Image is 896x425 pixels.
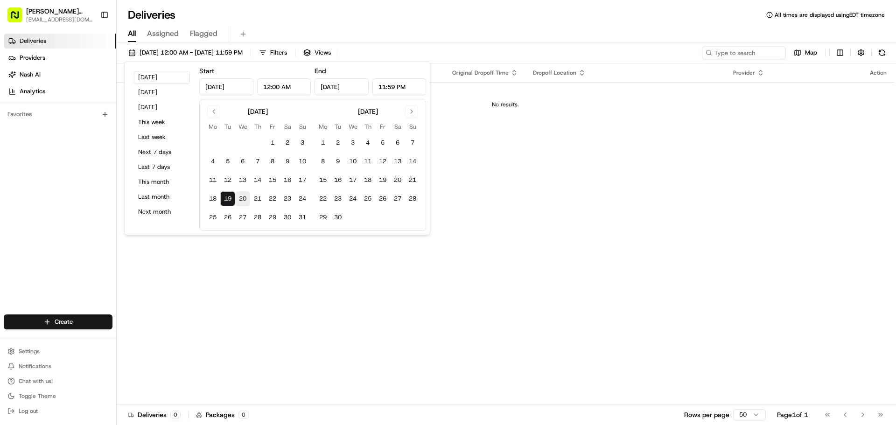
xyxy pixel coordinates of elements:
button: 9 [330,154,345,169]
th: Wednesday [235,122,250,132]
span: Map [805,49,817,57]
div: 0 [170,411,181,419]
button: 27 [390,191,405,206]
button: 28 [405,191,420,206]
button: Views [299,46,335,59]
button: 11 [360,154,375,169]
button: 19 [375,173,390,188]
button: Last 7 days [134,160,190,174]
button: 30 [280,210,295,225]
div: No results. [120,101,890,108]
button: 3 [345,135,360,150]
span: [PERSON_NAME] [29,170,76,177]
div: We're available if you need us! [42,98,128,106]
div: Action [870,69,887,77]
span: [DATE] [83,145,102,152]
label: Start [199,67,214,75]
button: 7 [250,154,265,169]
button: 15 [265,173,280,188]
div: Packages [196,410,249,419]
button: 8 [265,154,280,169]
a: Analytics [4,84,116,99]
button: 21 [250,191,265,206]
button: 30 [330,210,345,225]
button: 13 [235,173,250,188]
button: [DATE] [134,71,190,84]
button: Last week [134,131,190,144]
span: Create [55,318,73,326]
div: Favorites [4,107,112,122]
button: 4 [360,135,375,150]
span: [EMAIL_ADDRESS][DOMAIN_NAME] [26,16,93,23]
button: 6 [390,135,405,150]
a: Powered byPylon [66,231,113,238]
span: Chat with us! [19,377,53,385]
th: Friday [375,122,390,132]
input: Time [372,78,427,95]
button: 18 [205,191,220,206]
a: Nash AI [4,67,116,82]
div: 💻 [79,209,86,217]
span: • [77,145,81,152]
span: Flagged [190,28,217,39]
div: Deliveries [128,410,181,419]
button: 5 [375,135,390,150]
span: Filters [270,49,287,57]
span: Settings [19,348,40,355]
button: Log out [4,404,112,418]
button: 14 [250,173,265,188]
button: Filters [255,46,291,59]
button: 10 [345,154,360,169]
button: 16 [330,173,345,188]
th: Saturday [280,122,295,132]
span: Views [315,49,331,57]
input: Type to search [702,46,786,59]
button: Create [4,314,112,329]
th: Sunday [295,122,310,132]
button: Go to next month [405,105,418,118]
button: Settings [4,345,112,358]
img: 4920774857489_3d7f54699973ba98c624_72.jpg [20,89,36,106]
div: 0 [238,411,249,419]
button: 20 [235,191,250,206]
button: 28 [250,210,265,225]
button: This month [134,175,190,188]
img: Nash [9,9,28,28]
th: Tuesday [330,122,345,132]
input: Date [199,78,253,95]
button: 13 [390,154,405,169]
img: Grace Nketiah [9,161,24,176]
button: 29 [315,210,330,225]
button: 11 [205,173,220,188]
div: Page 1 of 1 [777,410,808,419]
button: 2 [280,135,295,150]
button: 23 [330,191,345,206]
button: 16 [280,173,295,188]
div: Past conversations [9,121,60,129]
button: 14 [405,154,420,169]
button: Notifications [4,360,112,373]
button: Next 7 days [134,146,190,159]
h1: Deliveries [128,7,175,22]
button: 10 [295,154,310,169]
button: 12 [220,173,235,188]
button: 6 [235,154,250,169]
th: Saturday [390,122,405,132]
button: Start new chat [159,92,170,103]
p: Rows per page [684,410,729,419]
a: Deliveries [4,34,116,49]
button: 19 [220,191,235,206]
span: Provider [733,69,755,77]
button: Chat with us! [4,375,112,388]
button: 31 [295,210,310,225]
button: [DATE] [134,101,190,114]
button: 5 [220,154,235,169]
button: Last month [134,190,190,203]
span: API Documentation [88,209,150,218]
button: Next month [134,205,190,218]
div: 📗 [9,209,17,217]
button: Go to previous month [207,105,220,118]
button: Toggle Theme [4,390,112,403]
input: Time [257,78,311,95]
a: Providers [4,50,116,65]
